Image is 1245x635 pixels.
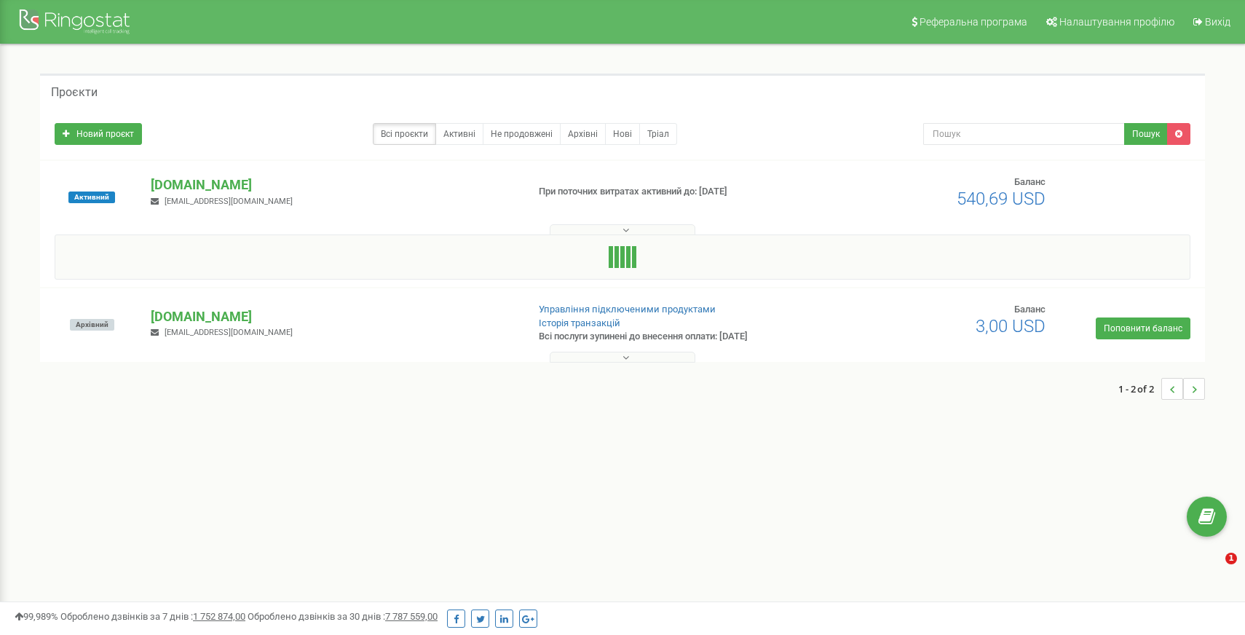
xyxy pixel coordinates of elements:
[60,611,245,622] span: Оброблено дзвінків за 7 днів :
[1118,378,1161,400] span: 1 - 2 of 2
[976,316,1046,336] span: 3,00 USD
[1014,176,1046,187] span: Баланс
[1014,304,1046,315] span: Баланс
[920,16,1027,28] span: Реферальна програма
[151,175,515,194] p: [DOMAIN_NAME]
[385,611,438,622] u: 7 787 559,00
[923,123,1126,145] input: Пошук
[165,328,293,337] span: [EMAIL_ADDRESS][DOMAIN_NAME]
[165,197,293,206] span: [EMAIL_ADDRESS][DOMAIN_NAME]
[70,319,114,331] span: Архівний
[1096,317,1190,339] a: Поповнити баланс
[373,123,436,145] a: Всі проєкти
[1205,16,1230,28] span: Вихід
[68,192,115,203] span: Активний
[539,185,807,199] p: При поточних витратах активний до: [DATE]
[539,330,807,344] p: Всі послуги зупинені до внесення оплати: [DATE]
[539,304,716,315] a: Управління підключеними продуктами
[151,307,515,326] p: [DOMAIN_NAME]
[639,123,677,145] a: Тріал
[957,189,1046,209] span: 540,69 USD
[248,611,438,622] span: Оброблено дзвінків за 30 днів :
[15,611,58,622] span: 99,989%
[435,123,483,145] a: Активні
[539,317,620,328] a: Історія транзакцій
[605,123,640,145] a: Нові
[193,611,245,622] u: 1 752 874,00
[1225,553,1237,564] span: 1
[1059,16,1174,28] span: Налаштування профілю
[1124,123,1168,145] button: Пошук
[55,123,142,145] a: Новий проєкт
[483,123,561,145] a: Не продовжені
[1195,553,1230,588] iframe: Intercom live chat
[51,86,98,99] h5: Проєкти
[1118,363,1205,414] nav: ...
[560,123,606,145] a: Архівні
